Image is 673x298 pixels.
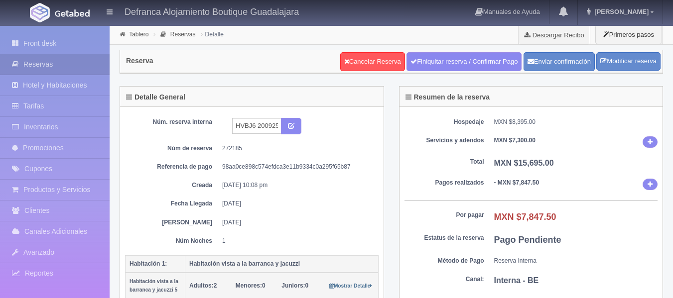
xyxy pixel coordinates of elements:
[30,3,50,22] img: Getabed
[133,218,212,227] dt: [PERSON_NAME]
[404,275,484,284] dt: Canal:
[524,52,595,71] button: Enviar confirmación
[222,237,371,245] dd: 1
[404,136,484,145] dt: Servicios y adendos
[494,276,539,285] b: Interna - BE
[126,94,185,101] h4: Detalle General
[170,31,196,38] a: Reservas
[494,137,536,144] b: MXN $7,300.00
[404,158,484,166] dt: Total
[494,118,658,126] dd: MXN $8,395.00
[236,282,266,289] span: 0
[404,211,484,219] dt: Por pagar
[222,218,371,227] dd: [DATE]
[404,257,484,265] dt: Método de Pago
[133,237,212,245] dt: Núm Noches
[494,235,561,245] b: Pago Pendiente
[494,179,539,186] b: - MXN $7,847.50
[405,94,490,101] h4: Resumen de la reserva
[494,159,554,167] b: MXN $15,695.00
[592,8,649,15] span: [PERSON_NAME]
[133,181,212,190] dt: Creada
[126,57,153,65] h4: Reserva
[133,144,212,153] dt: Núm de reserva
[222,199,371,208] dd: [DATE]
[519,25,590,45] a: Descargar Recibo
[222,181,371,190] dd: [DATE] 10:08 pm
[404,179,484,187] dt: Pagos realizados
[404,118,484,126] dt: Hospedaje
[133,199,212,208] dt: Fecha Llegada
[494,212,556,222] b: MXN $7,847.50
[133,118,212,126] dt: Núm. reserva interna
[130,279,178,293] small: Habitación vista a la barranca y jacuzzi 5
[595,25,662,44] button: Primeros pasos
[55,9,90,17] img: Getabed
[281,282,305,289] strong: Juniors:
[281,282,308,289] span: 0
[236,282,262,289] strong: Menores:
[185,255,379,273] th: Habitación vista a la barranca y jacuzzi
[329,283,373,289] small: Mostrar Detalle
[596,52,661,71] a: Modificar reserva
[198,29,226,39] li: Detalle
[406,52,522,71] a: Finiquitar reserva / Confirmar Pago
[125,5,299,17] h4: Defranca Alojamiento Boutique Guadalajara
[222,163,371,171] dd: 98aa0ce898c574efdca3e11b9334c0a295f65b87
[130,260,167,267] b: Habitación 1:
[129,31,148,38] a: Tablero
[222,144,371,153] dd: 272185
[329,282,373,289] a: Mostrar Detalle
[404,234,484,242] dt: Estatus de la reserva
[189,282,214,289] strong: Adultos:
[494,257,658,265] dd: Reserva Interna
[340,52,405,71] a: Cancelar Reserva
[133,163,212,171] dt: Referencia de pago
[189,282,217,289] span: 2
